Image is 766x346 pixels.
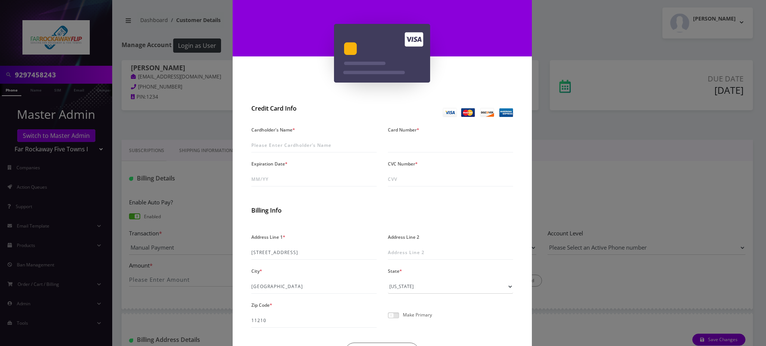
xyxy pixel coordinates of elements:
input: MM/YY [251,172,377,186]
input: Address Line 2 [388,245,513,260]
label: CVC Number [388,158,418,169]
img: Add A New Card [334,24,430,83]
label: State [388,266,402,277]
label: Cardholder's Name [251,124,295,135]
label: City [251,266,262,277]
label: Expiration Date [251,158,288,169]
input: City [251,279,377,294]
label: Zip Code [251,300,272,311]
h2: Billing Info [251,207,513,214]
input: Address Line 1 [251,245,377,260]
label: Address Line 1 [251,232,285,242]
input: CVV [388,172,513,186]
img: Credit Card Info [443,108,513,117]
h2: Credit Card Info [251,105,377,112]
label: Card Number [388,124,419,135]
p: Make Primary [403,312,432,317]
label: Address Line 2 [388,232,419,242]
input: Please Enter Cardholder’s Name [251,138,377,152]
